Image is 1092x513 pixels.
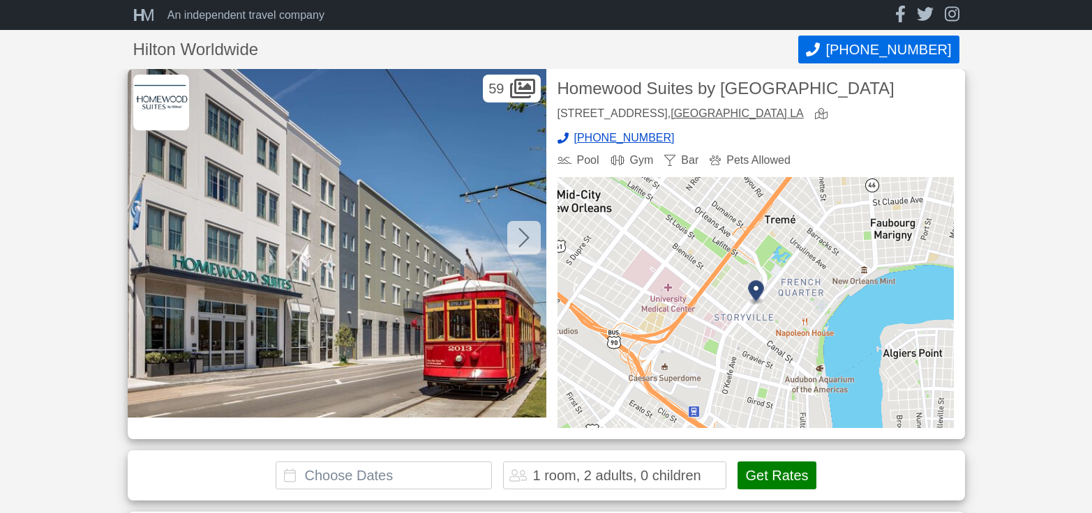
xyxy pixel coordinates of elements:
img: Featured [128,69,546,418]
span: M [141,6,151,24]
img: map [558,177,954,428]
div: Gym [611,155,654,166]
a: instagram [945,6,959,24]
div: Pets Allowed [710,155,791,166]
div: An independent travel company [167,10,324,21]
img: Hilton Worldwide [133,75,189,130]
h2: Homewood Suites by [GEOGRAPHIC_DATA] [558,80,954,97]
div: 1 room, 2 adults, 0 children [532,468,701,482]
div: 59 [483,75,540,102]
a: HM [133,7,162,24]
a: [GEOGRAPHIC_DATA] LA [671,107,804,119]
a: view map [815,108,833,121]
a: facebook [895,6,906,24]
button: Call [798,36,959,63]
span: [PHONE_NUMBER] [825,42,951,58]
h1: Hilton Worldwide [133,41,799,58]
button: Get Rates [738,461,816,489]
input: Choose Dates [276,461,492,489]
span: [PHONE_NUMBER] [574,132,675,144]
div: [STREET_ADDRESS], [558,108,804,121]
div: Pool [558,155,599,166]
a: twitter [917,6,934,24]
span: H [133,6,141,24]
div: Bar [664,155,698,166]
